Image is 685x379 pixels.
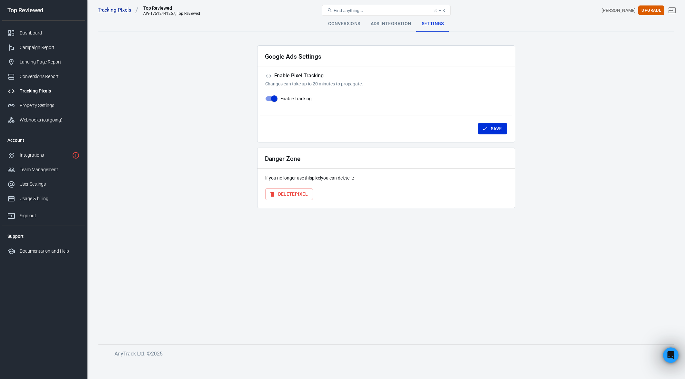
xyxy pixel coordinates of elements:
div: Settings [417,16,449,32]
div: Team Management [20,166,80,173]
button: Find anything...⌘ + K [322,5,451,16]
div: Conversions Report [20,73,80,80]
div: Tracking Pixels [20,88,80,94]
a: Integrations [2,148,85,162]
h2: Danger Zone [265,155,300,162]
div: Usage & billing [20,195,80,202]
a: Webhooks (outgoing) [2,113,85,127]
div: Documentation and Help [20,248,80,255]
iframe: Intercom live chat [663,347,679,363]
a: Sign out [664,3,680,18]
button: Save [478,123,507,135]
a: Sign out [2,206,85,223]
a: User Settings [2,177,85,191]
div: Dashboard [20,30,80,36]
div: AW-17512441267, Top Reviewed [143,11,200,16]
a: Property Settings [2,98,85,113]
a: Dashboard [2,26,85,40]
span: Enable Tracking [280,95,312,102]
div: Integrations [20,152,69,159]
div: Property Settings [20,102,80,109]
div: Webhooks (outgoing) [20,117,80,123]
a: Tracking Pixels [2,84,85,98]
div: ⌘ + K [433,8,445,13]
div: User Settings [20,181,80,188]
div: Top Reviewed [2,7,85,13]
div: Conversions [323,16,365,32]
div: Campaign Report [20,44,80,51]
svg: 1 networks not verified yet [72,151,80,159]
button: DeletePixel [265,188,313,200]
a: Tracking Pixels [98,7,138,14]
div: Ads Integration [366,16,417,32]
div: Landing Page Report [20,59,80,65]
a: Usage & billing [2,191,85,206]
a: Landing Page Report [2,55,85,69]
li: Account [2,132,85,148]
h6: AnyTrack Ltd. © 2025 [115,350,599,358]
span: Find anything... [334,8,363,13]
li: Support [2,228,85,244]
div: Account id: vBYNLn0g [601,7,636,14]
h5: Enable Pixel Tracking [265,73,507,79]
h2: Google Ads Settings [265,53,321,60]
p: Changes can take up to 20 minutes to propagate. [265,81,507,87]
div: Sign out [20,212,80,219]
a: Conversions Report [2,69,85,84]
a: Campaign Report [2,40,85,55]
button: Upgrade [638,5,664,15]
p: If you no longer use this pixel you can delete it: [265,175,507,181]
a: Team Management [2,162,85,177]
div: Top Reviewed [143,5,200,11]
